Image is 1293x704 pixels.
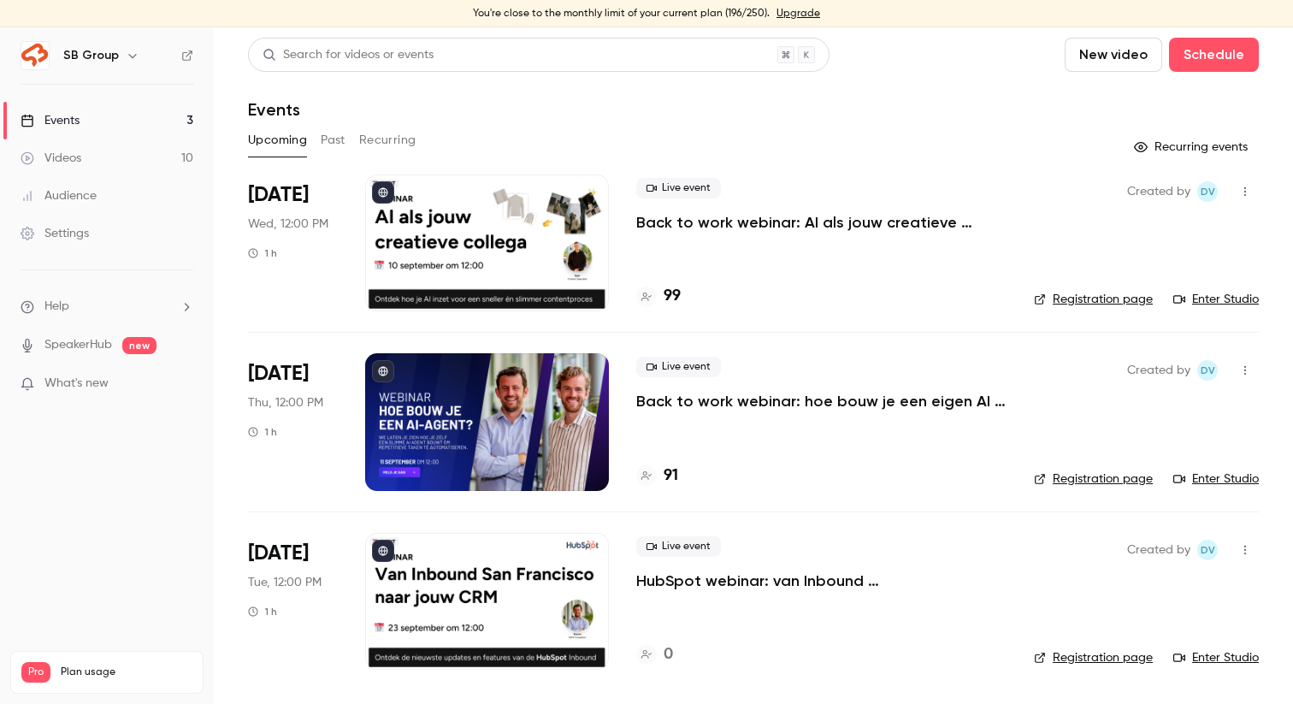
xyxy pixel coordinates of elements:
button: Past [321,127,345,154]
div: 1 h [248,246,277,260]
div: 1 h [248,605,277,618]
span: Created by [1127,540,1190,560]
button: Recurring [359,127,416,154]
a: Enter Studio [1173,649,1259,666]
div: Sep 11 Thu, 12:00 PM (Europe/Amsterdam) [248,353,338,490]
a: Upgrade [776,7,820,21]
a: Back to work webinar: AI als jouw creatieve collega [636,212,1007,233]
span: Dante van der heijden [1197,360,1218,381]
span: Plan usage [61,666,192,679]
h1: Events [248,99,300,120]
span: Pro [21,662,50,683]
span: Dv [1201,181,1215,202]
a: SpeakerHub [44,336,112,354]
div: Settings [21,225,89,242]
a: Back to work webinar: hoe bouw je een eigen AI agent? [636,391,1007,411]
div: Audience [21,187,97,204]
span: [DATE] [248,360,309,387]
div: 1 h [248,425,277,439]
span: Tue, 12:00 PM [248,574,322,591]
iframe: Noticeable Trigger [173,376,193,392]
div: Sep 23 Tue, 12:00 PM (Europe/Amsterdam) [248,533,338,670]
span: Live event [636,357,721,377]
button: Recurring events [1126,133,1259,161]
div: Events [21,112,80,129]
span: Help [44,298,69,316]
a: 99 [636,285,681,308]
span: What's new [44,375,109,393]
span: Wed, 12:00 PM [248,216,328,233]
button: New video [1065,38,1162,72]
a: Enter Studio [1173,470,1259,488]
span: Dante van der heijden [1197,181,1218,202]
button: Schedule [1169,38,1259,72]
a: Registration page [1034,291,1153,308]
li: help-dropdown-opener [21,298,193,316]
a: Enter Studio [1173,291,1259,308]
span: Dv [1201,540,1215,560]
h4: 91 [664,464,678,488]
button: Upcoming [248,127,307,154]
span: [DATE] [248,181,309,209]
span: new [122,337,156,354]
div: Sep 10 Wed, 12:00 PM (Europe/Amsterdam) [248,175,338,311]
span: Created by [1127,360,1190,381]
div: Search for videos or events [263,46,434,64]
span: [DATE] [248,540,309,567]
span: Live event [636,536,721,557]
a: 91 [636,464,678,488]
a: 0 [636,643,673,666]
span: Created by [1127,181,1190,202]
a: HubSpot webinar: van Inbound [GEOGRAPHIC_DATA][PERSON_NAME] jouw CRM [636,571,1007,591]
img: SB Group [21,42,49,69]
span: Live event [636,178,721,198]
h6: SB Group [63,47,119,64]
h4: 0 [664,643,673,666]
a: Registration page [1034,649,1153,666]
div: Videos [21,150,81,167]
a: Registration page [1034,470,1153,488]
span: Thu, 12:00 PM [248,394,323,411]
span: Dante van der heijden [1197,540,1218,560]
span: Dv [1201,360,1215,381]
h4: 99 [664,285,681,308]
